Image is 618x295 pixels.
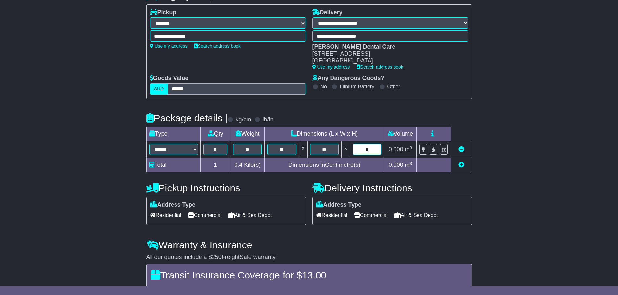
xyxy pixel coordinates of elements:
h4: Delivery Instructions [312,183,472,193]
span: Residential [150,210,181,220]
h4: Pickup Instructions [146,183,306,193]
label: Goods Value [150,75,188,82]
span: 0.000 [389,162,403,168]
label: Lithium Battery [340,84,374,90]
td: Type [146,127,200,141]
span: 250 [212,254,222,260]
td: Dimensions (L x W x H) [265,127,384,141]
td: Weight [230,127,265,141]
span: 13.00 [302,270,326,280]
label: Address Type [150,201,196,209]
label: Any Dangerous Goods? [312,75,384,82]
a: Add new item [458,162,464,168]
label: Other [387,84,400,90]
a: Search address book [194,43,241,49]
h4: Transit Insurance Coverage for $ [151,270,468,280]
label: No [321,84,327,90]
td: 1 [200,158,230,172]
div: [STREET_ADDRESS] [312,51,462,58]
td: Volume [384,127,417,141]
span: Air & Sea Depot [228,210,272,220]
div: All our quotes include a $ FreightSafe warranty. [146,254,472,261]
div: [PERSON_NAME] Dental Care [312,43,462,51]
td: x [299,141,307,158]
span: m [405,146,412,153]
a: Use my address [150,43,188,49]
label: AUD [150,83,168,95]
sup: 3 [410,161,412,166]
h4: Warranty & Insurance [146,240,472,250]
td: Qty [200,127,230,141]
span: Residential [316,210,347,220]
a: Search address book [357,64,403,70]
span: Air & Sea Depot [394,210,438,220]
span: Commercial [354,210,388,220]
span: m [405,162,412,168]
td: Dimensions in Centimetre(s) [265,158,384,172]
a: Use my address [312,64,350,70]
label: Address Type [316,201,362,209]
td: Total [146,158,200,172]
span: 0.4 [234,162,242,168]
h4: Package details | [146,113,228,123]
span: 0.000 [389,146,403,153]
td: Kilo(s) [230,158,265,172]
label: kg/cm [236,116,251,123]
sup: 3 [410,145,412,150]
td: x [342,141,350,158]
span: Commercial [188,210,222,220]
label: Delivery [312,9,343,16]
a: Remove this item [458,146,464,153]
label: Pickup [150,9,176,16]
div: [GEOGRAPHIC_DATA] [312,57,462,64]
label: lb/in [262,116,273,123]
